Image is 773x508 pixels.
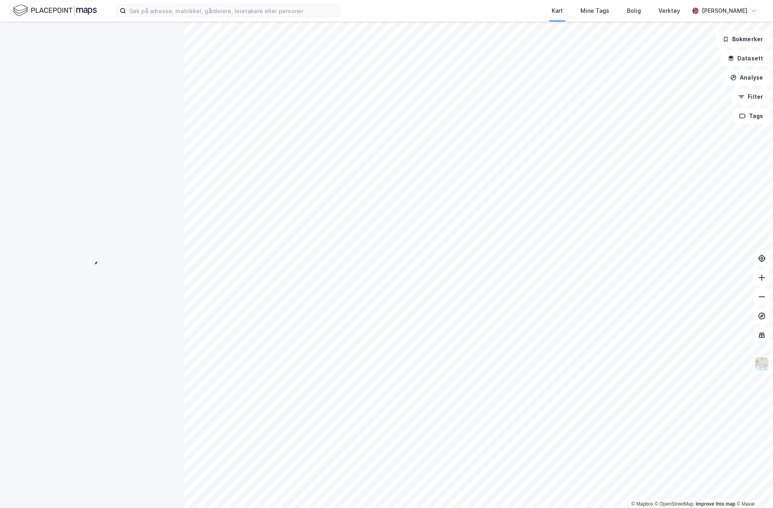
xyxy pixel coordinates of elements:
[126,5,340,17] input: Søk på adresse, matrikkel, gårdeiere, leietakere eller personer
[552,6,563,16] div: Kart
[86,254,98,266] img: spinner.a6d8c91a73a9ac5275cf975e30b51cfb.svg
[731,89,770,105] button: Filter
[696,501,735,507] a: Improve this map
[631,501,653,507] a: Mapbox
[627,6,641,16] div: Bolig
[721,50,770,66] button: Datasett
[659,6,680,16] div: Verktøy
[723,70,770,86] button: Analyse
[13,4,97,18] img: logo.f888ab2527a4732fd821a326f86c7f29.svg
[733,470,773,508] iframe: Chat Widget
[754,356,769,372] img: Z
[733,108,770,124] button: Tags
[702,6,747,16] div: [PERSON_NAME]
[580,6,609,16] div: Mine Tags
[655,501,694,507] a: OpenStreetMap
[716,31,770,47] button: Bokmerker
